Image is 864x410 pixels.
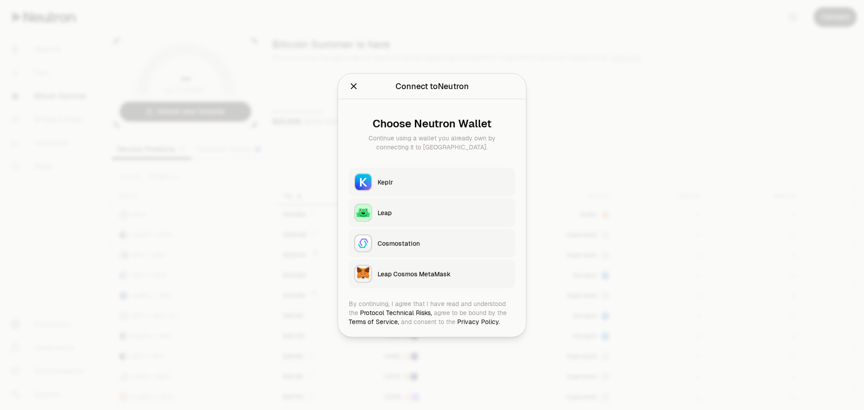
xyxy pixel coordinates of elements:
[355,235,371,251] img: Cosmostation
[378,269,510,278] div: Leap Cosmos MetaMask
[355,266,371,282] img: Leap Cosmos MetaMask
[349,80,359,92] button: Close
[349,167,515,196] button: KeplrKeplr
[349,317,399,325] a: Terms of Service,
[349,229,515,257] button: CosmostationCosmostation
[356,133,508,151] div: Continue using a wallet you already own by connecting it to [GEOGRAPHIC_DATA].
[378,239,510,248] div: Cosmostation
[360,308,432,316] a: Protocol Technical Risks,
[457,317,500,325] a: Privacy Policy.
[349,198,515,227] button: LeapLeap
[349,299,515,326] div: By continuing, I agree that I have read and understood the agree to be bound by the and consent t...
[396,80,469,92] div: Connect to Neutron
[378,177,510,186] div: Keplr
[378,208,510,217] div: Leap
[355,174,371,190] img: Keplr
[356,117,508,130] div: Choose Neutron Wallet
[355,204,371,221] img: Leap
[349,259,515,288] button: Leap Cosmos MetaMaskLeap Cosmos MetaMask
